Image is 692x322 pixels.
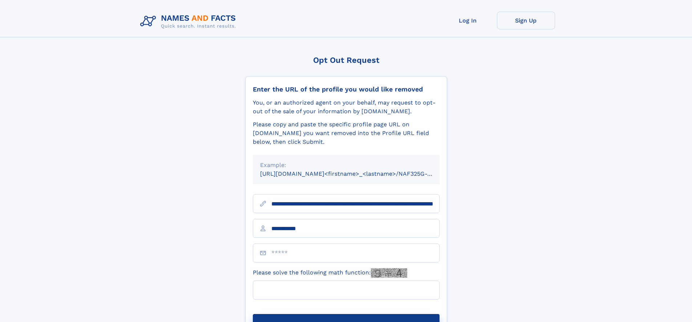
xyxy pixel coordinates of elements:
div: You, or an authorized agent on your behalf, may request to opt-out of the sale of your informatio... [253,98,440,116]
div: Example: [260,161,432,170]
small: [URL][DOMAIN_NAME]<firstname>_<lastname>/NAF325G-xxxxxxxx [260,170,453,177]
div: Please copy and paste the specific profile page URL on [DOMAIN_NAME] you want removed into the Pr... [253,120,440,146]
label: Please solve the following math function: [253,268,407,278]
div: Opt Out Request [245,56,447,65]
img: Logo Names and Facts [137,12,242,31]
a: Log In [439,12,497,29]
div: Enter the URL of the profile you would like removed [253,85,440,93]
a: Sign Up [497,12,555,29]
